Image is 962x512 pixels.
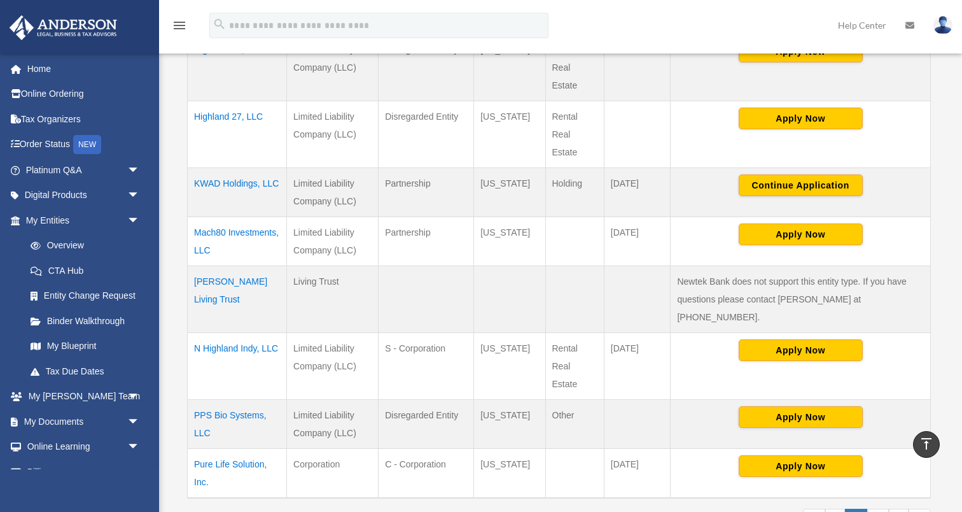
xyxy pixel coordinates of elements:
[287,333,379,400] td: Limited Liability Company (LLC)
[379,449,474,499] td: C - Corporation
[739,406,863,428] button: Apply Now
[9,183,159,208] a: Digital Productsarrow_drop_down
[671,266,931,333] td: Newtek Bank does not support this entity type. If you have questions please contact [PERSON_NAME]...
[127,208,153,234] span: arrow_drop_down
[739,108,863,129] button: Apply Now
[18,258,153,283] a: CTA Hub
[379,168,474,217] td: Partnership
[474,217,545,266] td: [US_STATE]
[545,101,604,168] td: Rental Real Estate
[73,135,101,154] div: NEW
[287,266,379,333] td: Living Trust
[127,384,153,410] span: arrow_drop_down
[474,168,545,217] td: [US_STATE]
[545,400,604,449] td: Other
[933,16,952,34] img: User Pic
[188,101,287,168] td: Highland 27, LLC
[18,308,153,334] a: Binder Walkthrough
[9,157,159,183] a: Platinum Q&Aarrow_drop_down
[127,157,153,183] span: arrow_drop_down
[474,333,545,400] td: [US_STATE]
[9,56,159,82] a: Home
[287,101,379,168] td: Limited Liability Company (LLC)
[188,266,287,333] td: [PERSON_NAME] Living Trust
[287,449,379,499] td: Corporation
[188,217,287,266] td: Mach80 Investments, LLC
[18,334,153,359] a: My Blueprint
[9,459,159,485] a: Billingarrow_drop_down
[739,224,863,245] button: Apply Now
[188,333,287,400] td: N Highland Indy, LLC
[379,217,474,266] td: Partnership
[919,436,934,452] i: vertical_align_top
[172,22,187,33] a: menu
[739,455,863,477] button: Apply Now
[127,409,153,435] span: arrow_drop_down
[127,434,153,460] span: arrow_drop_down
[188,400,287,449] td: PPS Bio Systems, LLC
[379,333,474,400] td: S - Corporation
[604,168,671,217] td: [DATE]
[604,449,671,499] td: [DATE]
[18,283,153,309] a: Entity Change Request
[9,434,159,460] a: Online Learningarrow_drop_down
[127,459,153,485] span: arrow_drop_down
[18,359,153,384] a: Tax Due Dates
[9,82,159,107] a: Online Ordering
[474,101,545,168] td: [US_STATE]
[287,34,379,101] td: Limited Liability Company (LLC)
[287,217,379,266] td: Limited Liability Company (LLC)
[739,174,863,196] button: Continue Application
[604,217,671,266] td: [DATE]
[474,400,545,449] td: [US_STATE]
[474,449,545,499] td: [US_STATE]
[9,409,159,434] a: My Documentsarrow_drop_down
[127,183,153,209] span: arrow_drop_down
[545,333,604,400] td: Rental Real Estate
[287,168,379,217] td: Limited Liability Company (LLC)
[188,449,287,499] td: Pure Life Solution, Inc.
[188,34,287,101] td: Highland 25, LLC
[545,168,604,217] td: Holding
[913,431,940,458] a: vertical_align_top
[6,15,121,40] img: Anderson Advisors Platinum Portal
[287,400,379,449] td: Limited Liability Company (LLC)
[188,168,287,217] td: KWAD Holdings, LLC
[379,101,474,168] td: Disregarded Entity
[9,384,159,409] a: My [PERSON_NAME] Teamarrow_drop_down
[379,400,474,449] td: Disregarded Entity
[18,233,146,259] a: Overview
[9,208,153,233] a: My Entitiesarrow_drop_down
[739,339,863,361] button: Apply Now
[545,34,604,101] td: Rental Real Estate
[604,333,671,400] td: [DATE]
[9,106,159,132] a: Tax Organizers
[474,34,545,101] td: [US_STATE]
[379,34,474,101] td: Disregarded Entity
[213,17,227,31] i: search
[9,132,159,158] a: Order StatusNEW
[172,18,187,33] i: menu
